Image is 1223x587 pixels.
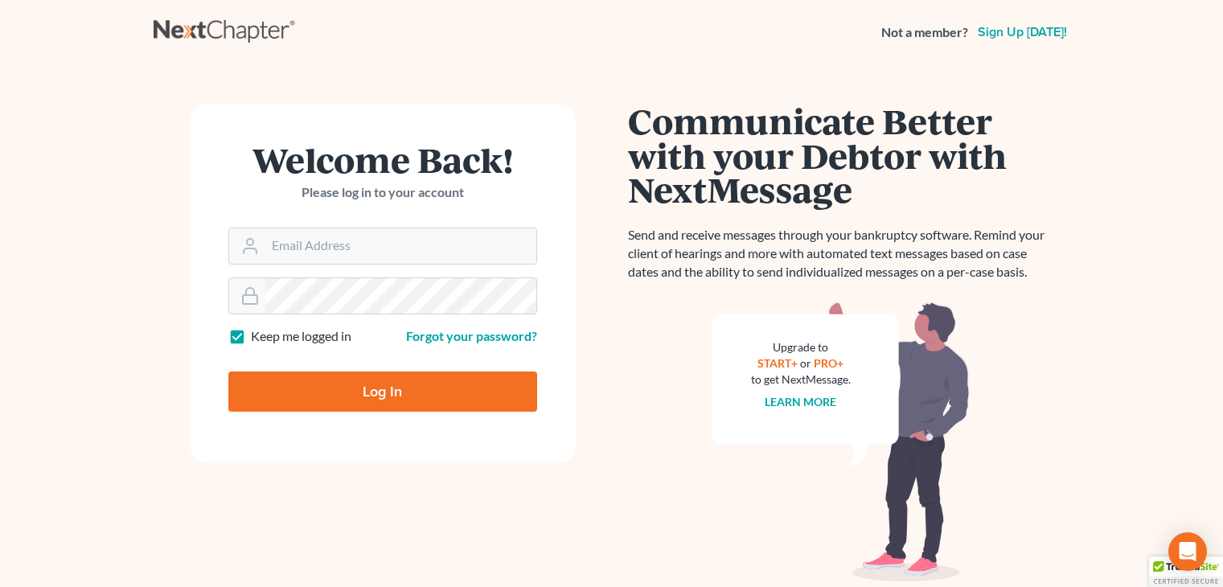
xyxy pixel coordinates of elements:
h1: Communicate Better with your Debtor with NextMessage [628,104,1054,207]
a: Forgot your password? [406,328,537,343]
div: TrustedSite Certified [1149,556,1223,587]
img: nextmessage_bg-59042aed3d76b12b5cd301f8e5b87938c9018125f34e5fa2b7a6b67550977c72.svg [712,301,970,582]
a: Learn more [765,395,836,408]
a: START+ [757,356,798,370]
div: Upgrade to [751,339,851,355]
strong: Not a member? [881,23,968,42]
input: Email Address [265,228,536,264]
input: Log In [228,371,537,412]
a: PRO+ [814,356,843,370]
div: to get NextMessage. [751,371,851,388]
h1: Welcome Back! [228,142,537,177]
div: Open Intercom Messenger [1168,532,1207,571]
span: or [800,356,811,370]
p: Please log in to your account [228,183,537,202]
p: Send and receive messages through your bankruptcy software. Remind your client of hearings and mo... [628,226,1054,281]
label: Keep me logged in [251,327,351,346]
a: Sign up [DATE]! [975,26,1070,39]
